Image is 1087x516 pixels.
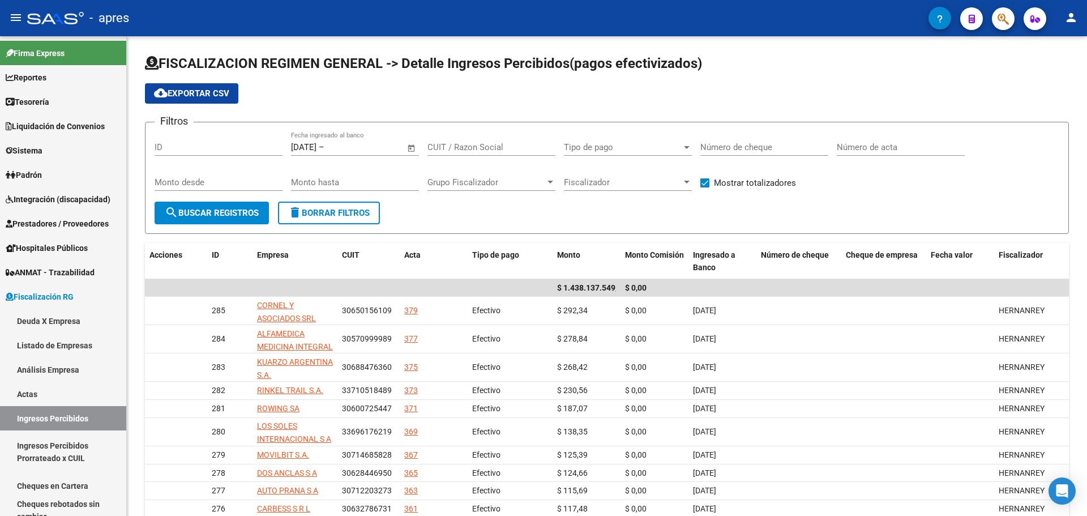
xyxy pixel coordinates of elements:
span: $ 124,66 [557,468,588,477]
span: DOS ANCLAS S A [257,468,317,477]
span: Efectivo [472,306,500,315]
span: [DATE] [693,486,716,495]
span: $ 230,56 [557,386,588,395]
span: HERNANREY [999,363,1045,372]
span: 30632786731 [342,504,392,513]
mat-icon: delete [288,206,302,219]
span: Hospitales Públicos [6,242,88,254]
div: Open Intercom Messenger [1049,477,1076,505]
datatable-header-cell: Ingresado a Banco [688,243,756,280]
span: LOS SOLES INTERNACIONAL S A [257,421,331,443]
span: 33710518489 [342,386,392,395]
span: Borrar Filtros [288,208,370,218]
span: $ 278,84 [557,334,588,343]
span: 282 [212,386,225,395]
datatable-header-cell: Tipo de pago [468,243,553,280]
span: 276 [212,504,225,513]
datatable-header-cell: Acciones [145,243,207,280]
span: $ 0,00 [625,334,647,343]
span: HERNANREY [999,468,1045,477]
span: Número de cheque [761,250,829,259]
span: 33696176219 [342,427,392,436]
span: Efectivo [472,334,500,343]
div: 373 [404,384,418,397]
span: Buscar Registros [165,208,259,218]
div: 375 [404,361,418,374]
div: 365 [404,467,418,480]
span: Fiscalizador [564,177,682,187]
mat-icon: search [165,206,178,219]
span: $ 1.438.137.549,32 [557,283,626,292]
datatable-header-cell: ID [207,243,253,280]
span: [DATE] [693,427,716,436]
span: 285 [212,306,225,315]
span: 278 [212,468,225,477]
span: $ 268,42 [557,363,588,372]
span: 281 [212,404,225,413]
span: Fiscalización RG [6,291,74,303]
span: – [319,142,324,152]
span: Prestadores / Proveedores [6,218,109,230]
span: $ 138,35 [557,427,588,436]
span: Tipo de pago [472,250,519,259]
span: $ 0,00 [625,427,647,436]
span: ROWING SA [257,404,299,413]
span: Empresa [257,250,289,259]
span: Efectivo [472,486,500,495]
span: Efectivo [472,386,500,395]
span: Efectivo [472,404,500,413]
datatable-header-cell: Cheque de empresa [841,243,926,280]
span: Mostrar totalizadores [714,176,796,190]
input: Start date [291,142,316,152]
span: HERNANREY [999,486,1045,495]
span: 283 [212,363,225,372]
span: Ingresado a Banco [693,250,735,272]
button: Open calendar [405,142,418,155]
div: 371 [404,402,418,415]
span: CORNEL Y ASOCIADOS SRL [257,301,316,323]
span: HERNANREY [999,427,1045,436]
span: Liquidación de Convenios [6,120,105,133]
span: ANMAT - Trazabilidad [6,266,95,279]
datatable-header-cell: Monto [553,243,620,280]
span: Firma Express [6,47,65,59]
span: $ 0,00 [625,363,647,372]
span: HERNANREY [999,450,1045,459]
span: 30570999989 [342,334,392,343]
span: FISCALIZACION REGIMEN GENERAL -> Detalle Ingresos Percibidos(pagos efectivizados) [145,56,702,71]
span: Sistema [6,144,42,157]
span: $ 0,00 [625,468,647,477]
span: Exportar CSV [154,88,229,99]
span: HERNANREY [999,404,1045,413]
datatable-header-cell: Monto Comisión [620,243,688,280]
div: 379 [404,304,418,317]
span: $ 0,00 [625,306,647,315]
span: 277 [212,486,225,495]
mat-icon: person [1064,11,1078,24]
span: 30600725447 [342,404,392,413]
span: HERNANREY [999,334,1045,343]
span: ID [212,250,219,259]
span: $ 0,00 [625,386,647,395]
span: HERNANREY [999,306,1045,315]
datatable-header-cell: Acta [400,243,468,280]
span: $ 187,07 [557,404,588,413]
span: 30650156109 [342,306,392,315]
div: 377 [404,332,418,346]
span: [DATE] [693,386,716,395]
span: [DATE] [693,404,716,413]
span: Grupo Fiscalizador [427,177,545,187]
span: Tesorería [6,96,49,108]
span: $ 0,00 [625,486,647,495]
span: ALFAMEDICA MEDICINA INTEGRAL SOCIEDAD DE RESPONSABILIDAD LIMITADA [257,329,333,390]
datatable-header-cell: CUIT [337,243,400,280]
h3: Filtros [155,113,194,129]
datatable-header-cell: Fecha valor [926,243,994,280]
button: Buscar Registros [155,202,269,224]
span: $ 125,39 [557,450,588,459]
span: 284 [212,334,225,343]
span: $ 292,34 [557,306,588,315]
span: MOVILBIT S.A. [257,450,309,459]
span: Efectivo [472,504,500,513]
span: [DATE] [693,504,716,513]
